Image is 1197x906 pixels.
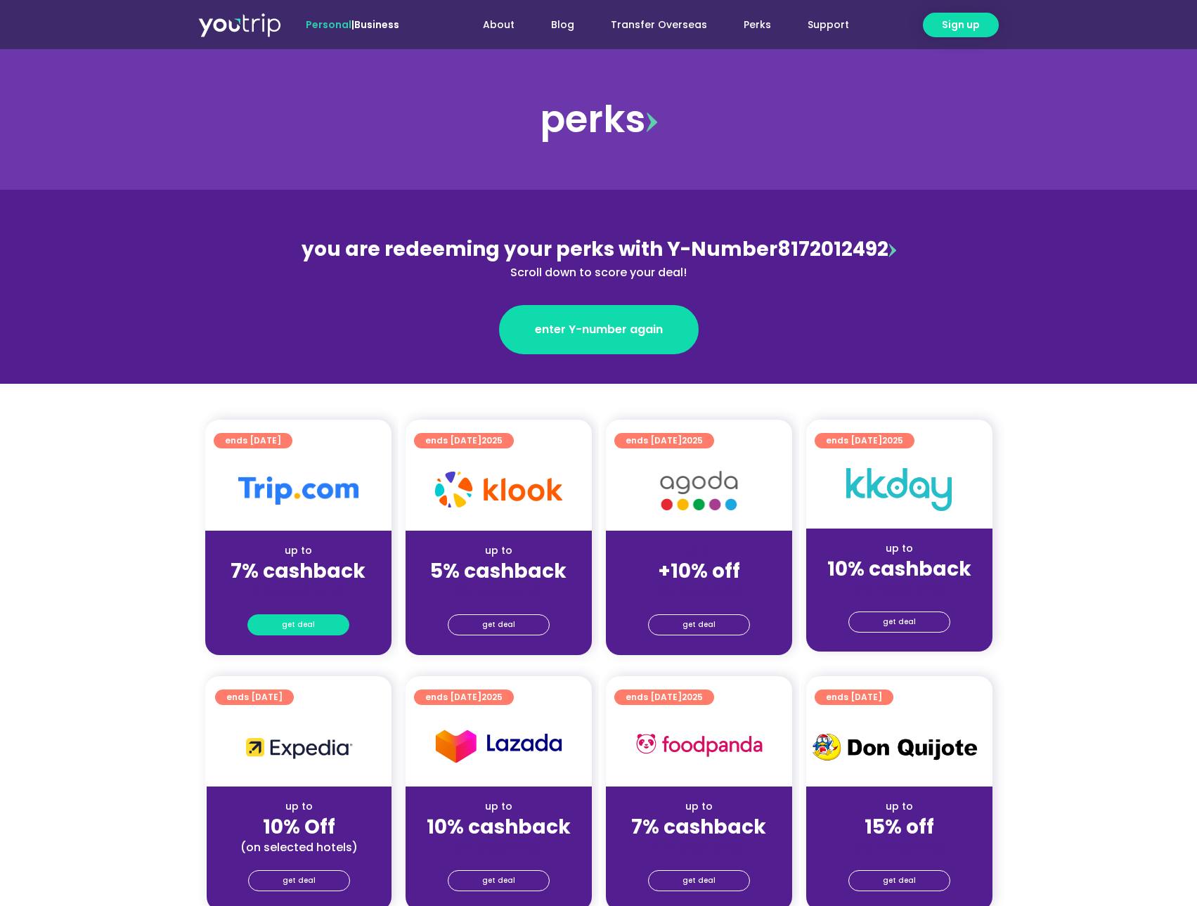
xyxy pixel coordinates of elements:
strong: +10% off [658,557,740,585]
span: ends [DATE] [826,690,882,705]
a: ends [DATE]2025 [414,690,514,705]
span: ends [DATE] [226,690,283,705]
strong: 7% cashback [231,557,365,585]
strong: 10% Off [263,813,335,841]
a: get deal [248,870,350,891]
div: up to [218,799,380,814]
strong: 10% cashback [427,813,571,841]
div: up to [817,799,981,814]
a: Sign up [923,13,999,37]
div: (for stays only) [817,840,981,855]
span: 2025 [481,691,503,703]
a: get deal [448,614,550,635]
span: ends [DATE] [826,433,903,448]
a: Transfer Overseas [593,12,725,38]
strong: 5% cashback [430,557,567,585]
div: up to [417,799,581,814]
strong: 10% cashback [827,555,971,583]
a: ends [DATE] [214,433,292,448]
strong: 15% off [865,813,934,841]
span: 2025 [682,434,703,446]
div: Scroll down to score your deal! [294,264,904,281]
span: Personal [306,18,351,32]
strong: 7% cashback [631,813,766,841]
span: ends [DATE] [626,433,703,448]
span: ends [DATE] [626,690,703,705]
span: 2025 [882,434,903,446]
span: ends [DATE] [425,690,503,705]
div: (for stays only) [617,584,781,599]
div: (for stays only) [216,584,380,599]
div: (for stays only) [617,840,781,855]
a: get deal [448,870,550,891]
div: (for stays only) [417,584,581,599]
a: Business [354,18,399,32]
div: up to [617,799,781,814]
span: get deal [682,871,716,891]
nav: Menu [437,12,867,38]
a: get deal [848,870,950,891]
a: get deal [648,870,750,891]
a: enter Y-number again [499,305,699,354]
a: ends [DATE]2025 [815,433,914,448]
div: 8172012492 [294,235,904,281]
a: ends [DATE] [815,690,893,705]
a: ends [DATE]2025 [414,433,514,448]
div: (on selected hotels) [218,840,380,855]
span: | [306,18,399,32]
span: 2025 [481,434,503,446]
span: 2025 [682,691,703,703]
span: you are redeeming your perks with Y-Number [302,235,777,263]
a: ends [DATE] [215,690,294,705]
a: get deal [848,611,950,633]
span: get deal [682,615,716,635]
div: (for stays only) [817,582,981,597]
a: About [465,12,533,38]
a: Support [789,12,867,38]
span: enter Y-number again [535,321,663,338]
div: up to [817,541,981,556]
a: get deal [247,614,349,635]
span: get deal [482,871,515,891]
span: get deal [883,871,916,891]
a: Perks [725,12,789,38]
span: up to [686,543,712,557]
div: up to [417,543,581,558]
a: ends [DATE]2025 [614,690,714,705]
div: (for stays only) [417,840,581,855]
span: get deal [282,615,315,635]
span: get deal [283,871,316,891]
div: up to [216,543,380,558]
span: get deal [482,615,515,635]
a: get deal [648,614,750,635]
a: ends [DATE]2025 [614,433,714,448]
span: get deal [883,612,916,632]
span: Sign up [942,18,980,32]
span: ends [DATE] [425,433,503,448]
a: Blog [533,12,593,38]
span: ends [DATE] [225,433,281,448]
